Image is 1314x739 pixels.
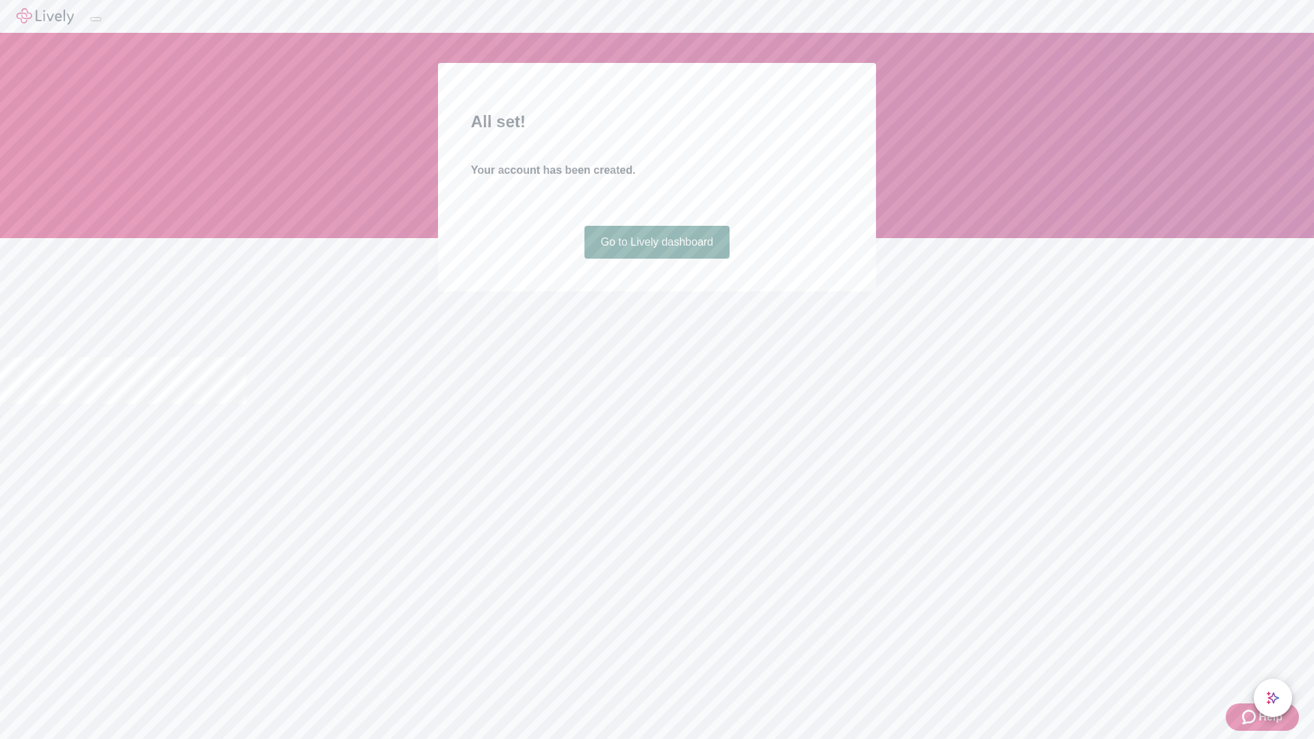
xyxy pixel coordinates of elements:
[1259,709,1283,725] span: Help
[471,162,843,179] h4: Your account has been created.
[1226,703,1299,731] button: Zendesk support iconHelp
[584,226,730,259] a: Go to Lively dashboard
[1254,679,1292,717] button: chat
[1242,709,1259,725] svg: Zendesk support icon
[1266,691,1280,705] svg: Lively AI Assistant
[16,8,74,25] img: Lively
[471,109,843,134] h2: All set!
[90,17,101,21] button: Log out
